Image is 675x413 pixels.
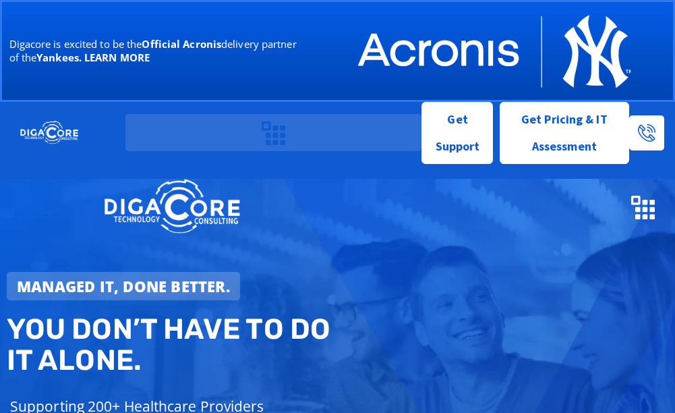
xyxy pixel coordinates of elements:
div: Menu Toggle [256,114,291,151]
img: Acronis [353,9,631,93]
a: Get Pricing & IT Assessment [500,102,629,164]
img: DigaCore Technology Consulting [104,177,240,236]
span: Get Support [433,106,481,160]
b: Yankees. [36,51,82,64]
a: LEARN MORE [84,51,150,64]
h2: You don’t have to do IT alone. [7,314,343,376]
b: Official Acronis [142,37,221,51]
a: Managed IT, done better. [7,272,240,300]
div: Menu Toggle [626,188,662,225]
img: DigaCore Technology Consulting [20,120,78,145]
a: Get Support [421,102,492,164]
span: Get Pricing & IT Assessment [510,106,618,160]
p: Digacore is excited to be the delivery partner of the [9,37,305,64]
strong: Managed IT, done better. [17,276,230,296]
